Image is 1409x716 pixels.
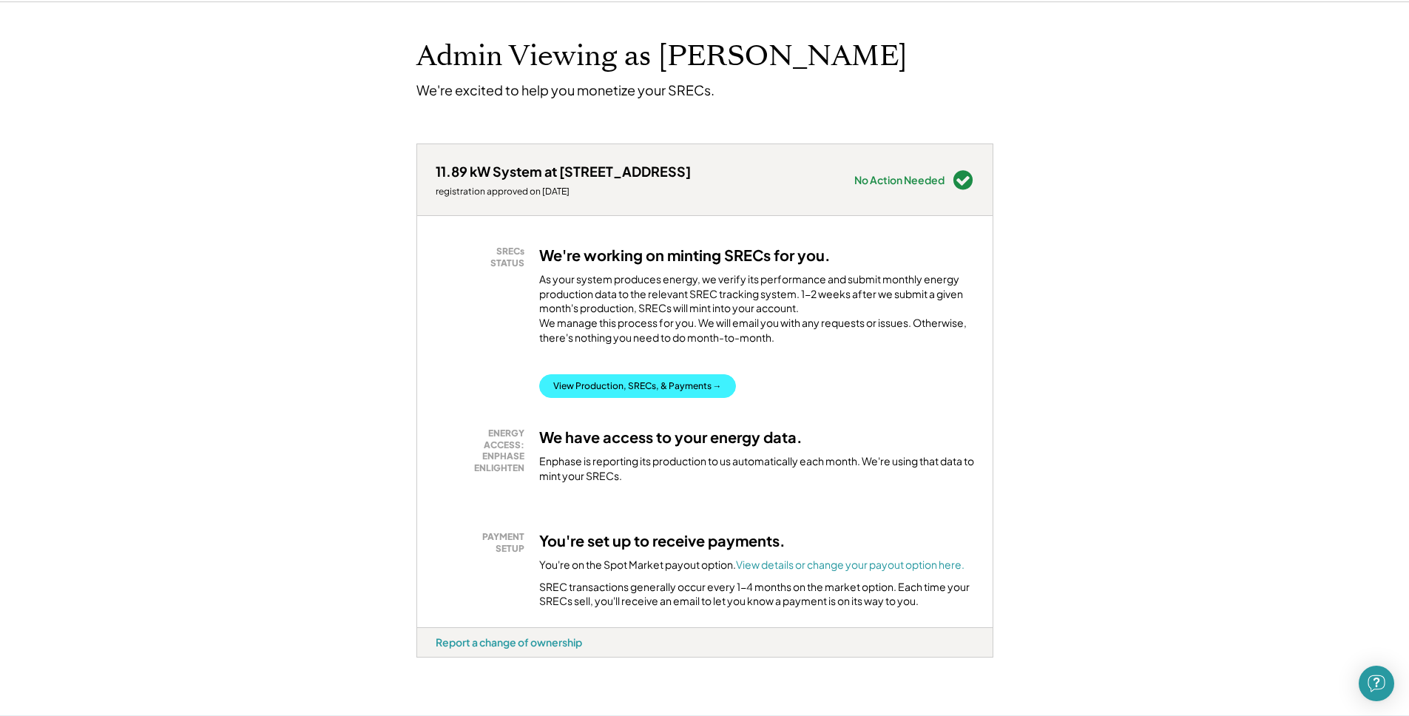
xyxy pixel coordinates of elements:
h3: You're set up to receive payments. [539,531,785,550]
div: No Action Needed [854,175,945,185]
h3: We're working on minting SRECs for you. [539,246,831,265]
div: SRECs STATUS [443,246,524,268]
div: As your system produces energy, we verify its performance and submit monthly energy production da... [539,272,974,352]
div: You're on the Spot Market payout option. [539,558,964,573]
div: Enphase is reporting its production to us automatically each month. We're using that data to mint... [539,454,974,483]
div: PAYMENT SETUP [443,531,524,554]
h1: Admin Viewing as [PERSON_NAME] [416,39,908,74]
a: View details or change your payout option here. [736,558,964,571]
div: registration approved on [DATE] [436,186,691,197]
div: We're excited to help you monetize your SRECs. [416,81,714,98]
div: xncieg8j - VA Distributed [416,658,467,663]
div: ENERGY ACCESS: ENPHASE ENLIGHTEN [443,428,524,473]
div: Report a change of ownership [436,635,582,649]
div: 11.89 kW System at [STREET_ADDRESS] [436,163,691,180]
button: View Production, SRECs, & Payments → [539,374,736,398]
div: Open Intercom Messenger [1359,666,1394,701]
h3: We have access to your energy data. [539,428,803,447]
div: SREC transactions generally occur every 1-4 months on the market option. Each time your SRECs sel... [539,580,974,609]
